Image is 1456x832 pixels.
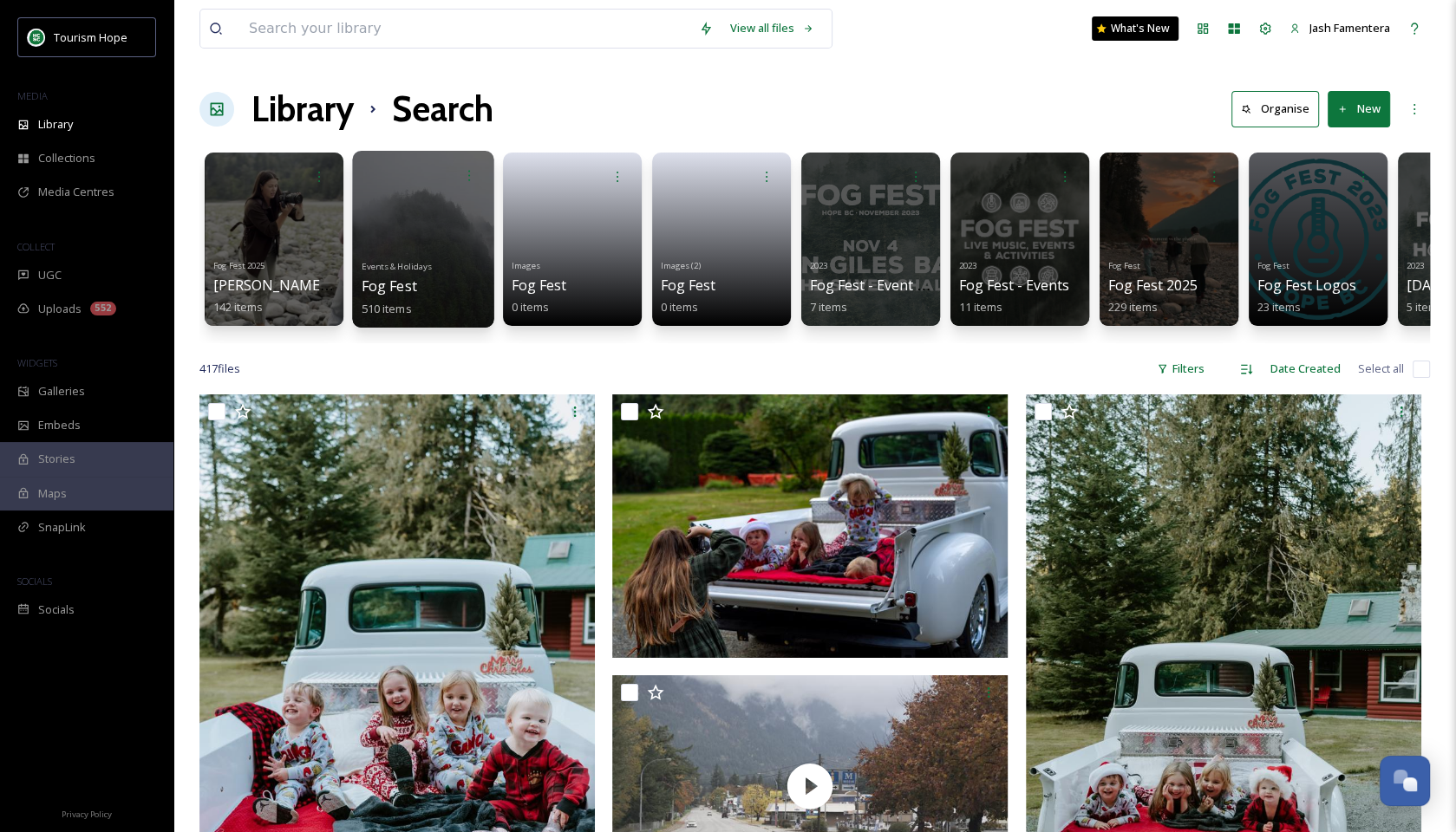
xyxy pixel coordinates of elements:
div: Filters [1148,352,1213,386]
button: Open Chat [1380,756,1430,806]
span: Fog Fest [661,276,715,295]
a: What's New [1092,16,1179,41]
span: Tourism Hope [54,29,127,45]
a: Jash Famentera [1281,11,1399,45]
span: Socials [38,601,75,618]
span: 2023 [1407,260,1424,271]
a: Fog Fest 2025[PERSON_NAME] (@jaimiegriffinphoto) Couples Fog Fest Shoot142 items [213,256,624,315]
span: Galleries [38,383,85,400]
a: Privacy Policy [62,803,112,823]
span: Fog Fest [1108,260,1140,271]
span: Collections [38,150,95,166]
a: 2023Fog Fest - Event Banners7 items [810,256,972,315]
a: Fog FestFog Fest 2025229 items [1108,256,1198,315]
a: View all files [721,11,823,45]
span: Fog Fest 2025 [1108,276,1198,295]
button: Organise [1231,91,1319,127]
span: UGC [38,267,62,283]
span: 0 items [512,299,549,315]
span: 2023 [810,260,827,271]
input: Search your library [240,10,690,48]
span: Fog Fest - Events [959,276,1069,295]
span: Select all [1358,361,1404,377]
span: 7 items [810,299,847,315]
span: 229 items [1108,299,1158,315]
span: MEDIA [17,89,48,102]
button: New [1328,91,1390,127]
span: Uploads [38,301,82,317]
span: 5 items [1407,299,1444,315]
span: Images [512,260,540,271]
span: Fog Fest Logos [1257,276,1356,295]
a: Events & HolidaysFog Fest510 items [362,256,433,315]
span: 11 items [959,299,1002,315]
span: WIDGETS [17,356,57,369]
span: Stories [38,451,75,467]
span: Jash Famentera [1309,20,1390,36]
span: Fog Fest [1257,260,1290,271]
a: Images (2)Fog Fest0 items [661,256,715,315]
span: COLLECT [17,240,55,253]
span: 417 file s [199,361,240,377]
span: Fog Fest 2025 [213,260,264,271]
div: Date Created [1262,352,1349,386]
a: 2023Fog Fest - Events11 items [959,256,1069,315]
span: 23 items [1257,299,1301,315]
span: 510 items [362,300,412,315]
img: logo.png [28,29,45,46]
span: Library [38,116,73,133]
img: ext_1759455378.457393_-Hannah Vanverhoven.jpg [612,394,1008,658]
a: Fog FestFog Fest Logos23 items [1257,256,1356,315]
span: Embeds [38,417,81,433]
span: Privacy Policy [62,809,112,820]
span: Media Centres [38,184,114,200]
span: SnapLink [38,519,86,536]
span: 142 items [213,299,263,315]
span: Fog Fest - Event Banners [810,276,972,295]
span: Maps [38,485,67,502]
div: 552 [90,302,116,315]
a: Library [251,83,354,135]
span: Events & Holidays [362,260,433,271]
span: Fog Fest [362,276,417,296]
span: [PERSON_NAME] (@jaimiegriffinphoto) Couples Fog Fest Shoot [213,276,624,295]
a: ImagesFog Fest0 items [512,256,566,315]
span: Fog Fest [512,276,566,295]
span: SOCIALS [17,575,52,588]
span: Images (2) [661,260,701,271]
span: 0 items [661,299,698,315]
span: 2023 [959,260,976,271]
h1: Search [392,83,493,135]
